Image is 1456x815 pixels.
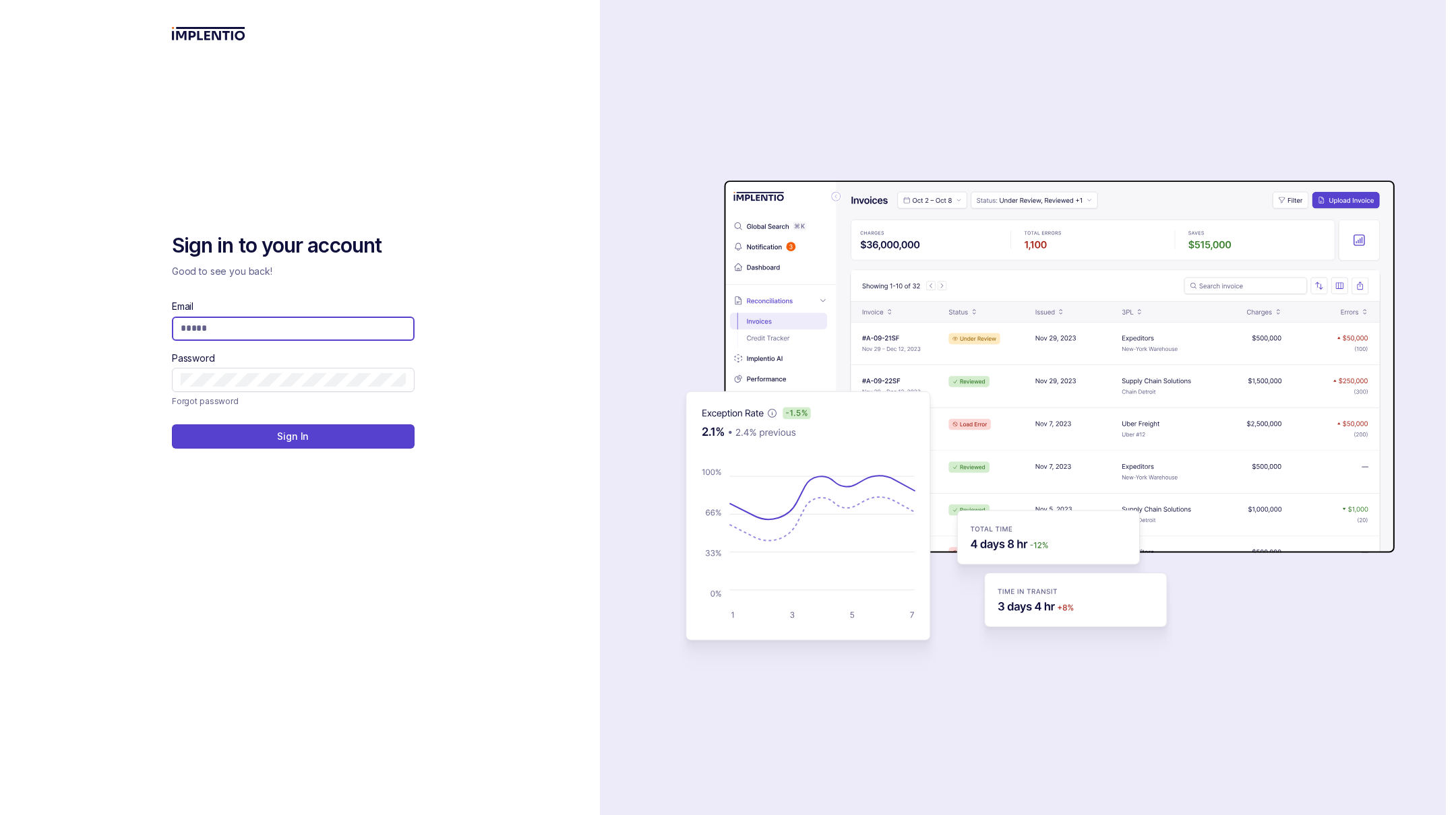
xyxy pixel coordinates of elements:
p: Sign In [277,430,309,443]
img: signin-background.svg [638,138,1399,677]
label: Email [172,300,193,313]
label: Password [172,352,215,365]
p: Good to see you back! [172,265,415,278]
a: Link Forgot password [172,395,239,408]
h2: Sign in to your account [172,232,415,259]
button: Sign In [172,424,415,449]
p: Forgot password [172,395,239,408]
img: logo [172,27,245,40]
